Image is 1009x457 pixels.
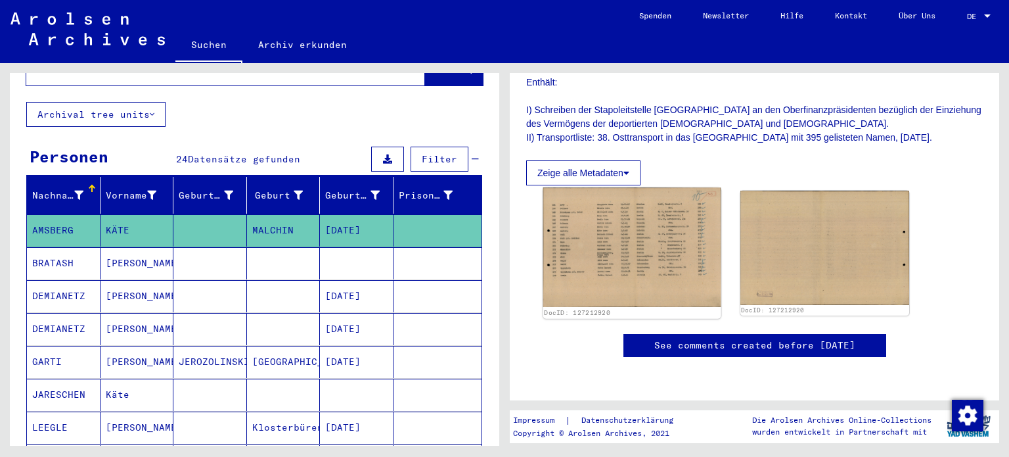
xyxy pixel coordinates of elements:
[27,313,101,345] mat-cell: DEMIANETZ
[101,214,174,247] mat-cell: KÄTE
[752,414,931,426] p: Die Arolsen Archives Online-Collections
[11,12,165,45] img: Arolsen_neg.svg
[173,346,247,378] mat-cell: JEROZOLINSKI
[176,153,188,165] span: 24
[952,400,983,431] img: Zustimmung ändern
[30,145,108,168] div: Personen
[27,214,101,247] mat-cell: AMSBERG
[320,280,393,312] mat-cell: [DATE]
[571,414,689,427] a: Datenschutzerklärung
[106,185,173,206] div: Vorname
[101,412,174,444] mat-cell: [PERSON_NAME]
[101,313,174,345] mat-cell: [PERSON_NAME]
[179,189,233,203] div: Geburtsname
[320,313,393,345] mat-cell: [DATE]
[399,185,470,206] div: Prisoner #
[27,412,101,444] mat-cell: LEEGLE
[242,29,363,60] a: Archiv erkunden
[320,214,393,247] mat-cell: [DATE]
[101,379,174,411] mat-cell: Käte
[543,187,721,307] img: 001.jpg
[752,426,931,438] p: wurden entwickelt in Partnerschaft mit
[173,177,247,214] mat-header-cell: Geburtsname
[393,177,482,214] mat-header-cell: Prisoner #
[27,379,101,411] mat-cell: JARESCHEN
[252,189,303,203] div: Geburt‏
[106,189,157,203] div: Vorname
[101,247,174,279] mat-cell: [PERSON_NAME]
[247,214,321,247] mat-cell: MALCHIN
[320,412,393,444] mat-cell: [DATE]
[32,189,83,203] div: Nachname
[526,160,640,185] button: Zeige alle Metadaten
[544,309,610,317] a: DocID: 127212920
[325,189,380,203] div: Geburtsdatum
[247,412,321,444] mat-cell: Klosterbüren
[399,189,453,203] div: Prisoner #
[967,12,981,21] span: DE
[247,346,321,378] mat-cell: [GEOGRAPHIC_DATA]
[320,177,393,214] mat-header-cell: Geburtsdatum
[32,185,100,206] div: Nachname
[27,346,101,378] mat-cell: GARTI
[101,280,174,312] mat-cell: [PERSON_NAME]
[247,177,321,214] mat-header-cell: Geburt‏
[101,346,174,378] mat-cell: [PERSON_NAME]
[741,306,804,314] a: DocID: 127212920
[175,29,242,63] a: Suchen
[422,153,457,165] span: Filter
[513,414,565,427] a: Impressum
[411,147,468,172] button: Filter
[26,102,166,127] button: Archival tree units
[944,410,993,443] img: yv_logo.png
[27,247,101,279] mat-cell: BRATASH
[101,177,174,214] mat-header-cell: Vorname
[654,339,855,352] a: See comments created before [DATE]
[27,177,101,214] mat-header-cell: Nachname
[513,427,689,439] p: Copyright © Arolsen Archives, 2021
[252,185,320,206] div: Geburt‏
[526,76,983,145] p: Enthält: I) Schreiben der Stapoleitstelle [GEOGRAPHIC_DATA] an den Oberfinanzpräsidenten bezüglic...
[27,280,101,312] mat-cell: DEMIANETZ
[179,185,250,206] div: Geburtsname
[325,185,396,206] div: Geburtsdatum
[740,191,910,304] img: 002.jpg
[513,414,689,427] div: |
[320,346,393,378] mat-cell: [DATE]
[188,153,300,165] span: Datensätze gefunden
